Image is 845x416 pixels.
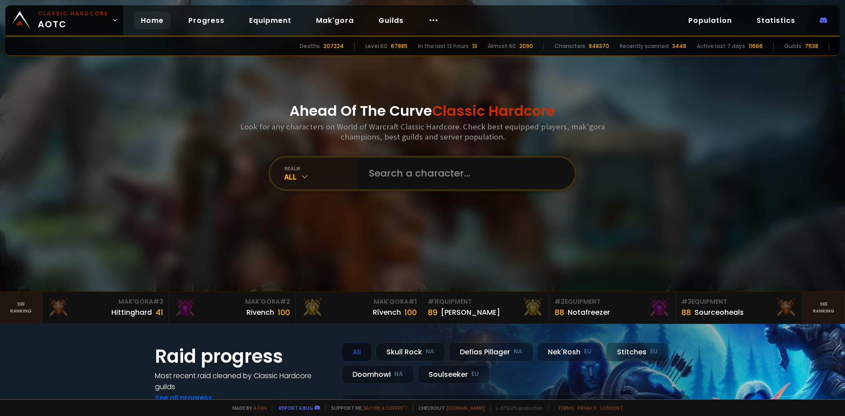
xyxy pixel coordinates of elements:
div: Characters [555,42,585,50]
small: Classic Hardcore [38,10,108,18]
div: 67885 [391,42,408,50]
h3: Look for any characters on World of Warcraft Classic Hardcore. Check best equipped players, mak'g... [237,121,608,142]
div: 88 [555,306,564,318]
div: 100 [404,306,417,318]
div: 2090 [519,42,533,50]
div: Doomhowl [342,365,414,384]
a: Terms [558,405,574,411]
h4: Most recent raid cleaned by Classic Hardcore guilds [155,370,331,392]
small: NA [426,347,434,356]
a: Seeranking [803,292,845,324]
div: 11666 [749,42,763,50]
a: Progress [181,11,231,29]
div: 89 [428,306,437,318]
div: realm [284,165,358,172]
div: [PERSON_NAME] [441,307,500,318]
a: #2Equipment88Notafreezer [549,292,676,324]
div: 88 [681,306,691,318]
a: Consent [600,405,623,411]
div: Sourceoheals [694,307,744,318]
div: 7538 [805,42,818,50]
div: Rîvench [373,307,401,318]
a: See all progress [155,393,212,403]
input: Search a character... [364,158,564,189]
div: Guilds [784,42,801,50]
div: 13 [472,42,477,50]
div: Nek'Rosh [537,342,603,361]
div: All [342,342,372,361]
div: 207224 [323,42,344,50]
div: Recently scanned [620,42,669,50]
div: Mak'Gora [301,297,417,306]
div: Soulseeker [418,365,490,384]
div: 3448 [672,42,686,50]
div: Almost 60 [488,42,516,50]
span: # 1 [408,297,417,306]
div: Mak'Gora [174,297,290,306]
small: NA [394,370,403,379]
span: # 2 [555,297,565,306]
a: Privacy [577,405,596,411]
small: NA [514,347,522,356]
div: In the last 12 hours [418,42,469,50]
div: Equipment [555,297,670,306]
div: 848370 [589,42,609,50]
div: Notafreezer [568,307,610,318]
small: EU [650,347,658,356]
a: #1Equipment89[PERSON_NAME] [422,292,549,324]
a: Classic HardcoreAOTC [5,5,123,35]
a: Population [681,11,739,29]
span: Made by [227,405,267,411]
a: a fan [253,405,267,411]
div: Active last 7 days [697,42,745,50]
a: Report a bug [279,405,313,411]
h1: Raid progress [155,342,331,370]
span: Classic Hardcore [432,101,555,121]
small: EU [584,347,591,356]
h1: Ahead Of The Curve [290,100,555,121]
span: AOTC [38,10,108,31]
div: All [284,172,358,182]
span: # 1 [428,297,436,306]
div: 41 [155,306,163,318]
div: Mak'Gora [48,297,163,306]
div: Skull Rock [375,342,445,361]
a: Statistics [749,11,802,29]
div: 100 [278,306,290,318]
div: Equipment [681,297,797,306]
span: Checkout [413,405,485,411]
span: # 3 [681,297,691,306]
a: #3Equipment88Sourceoheals [676,292,803,324]
a: Mak'Gora#3Hittinghard41 [42,292,169,324]
span: # 2 [280,297,290,306]
a: Mak'gora [309,11,361,29]
div: Equipment [428,297,544,306]
a: Buy me a coffee [364,405,408,411]
div: Level 60 [365,42,387,50]
a: Home [134,11,171,29]
small: EU [471,370,479,379]
a: Equipment [242,11,298,29]
div: Defias Pillager [449,342,533,361]
div: Stitches [606,342,669,361]
div: Deaths [300,42,320,50]
a: [DOMAIN_NAME] [447,405,485,411]
a: Guilds [371,11,411,29]
span: v. d752d5 - production [490,405,543,411]
div: Rivench [246,307,274,318]
div: Hittinghard [111,307,152,318]
a: Mak'Gora#2Rivench100 [169,292,296,324]
span: Support me, [325,405,408,411]
a: Mak'Gora#1Rîvench100 [296,292,422,324]
span: # 3 [153,297,163,306]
